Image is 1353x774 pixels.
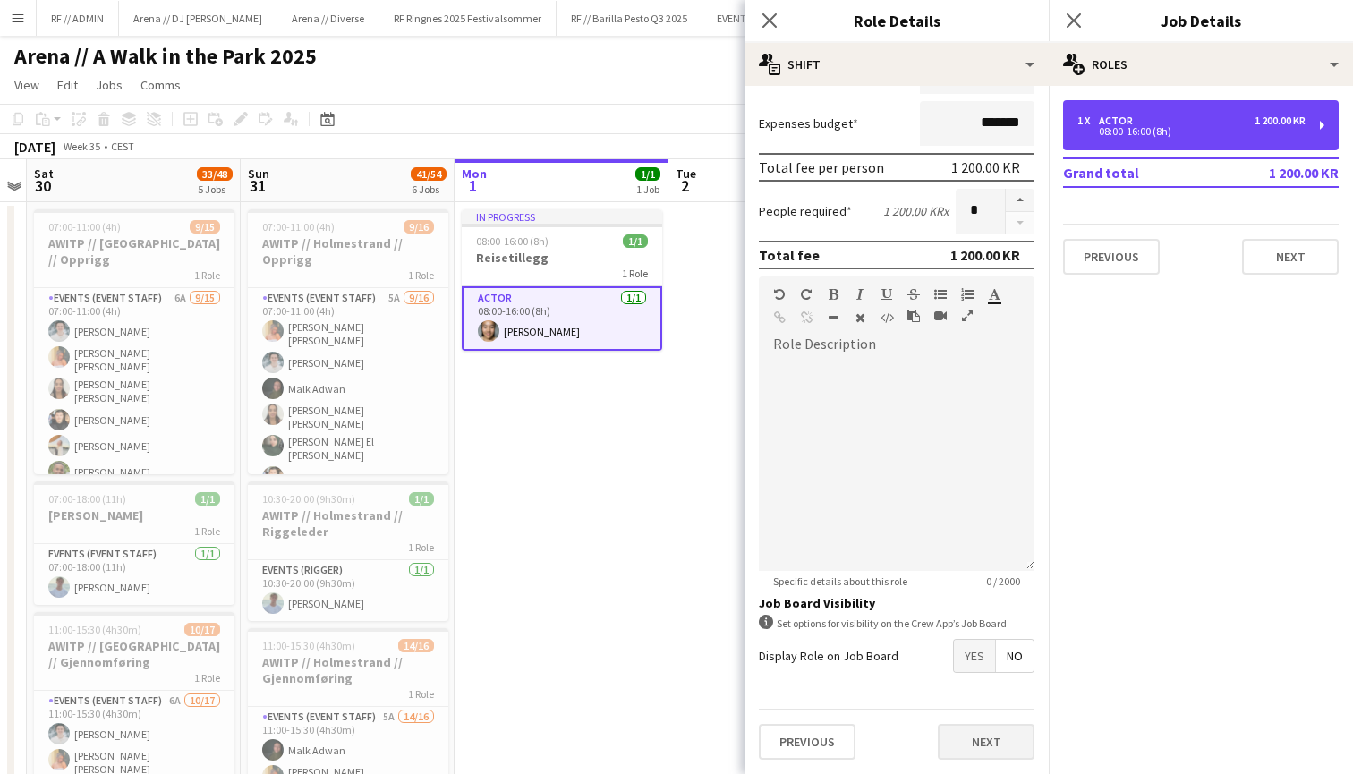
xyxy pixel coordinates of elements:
span: 30 [31,175,54,196]
a: View [7,73,47,97]
a: Jobs [89,73,130,97]
span: 1 Role [194,524,220,538]
button: Insert video [934,309,947,323]
button: Text Color [988,287,1000,302]
button: EVENT - LED - Toro [702,1,813,36]
button: RF Ringnes 2025 Festivalsommer [379,1,557,36]
button: Unordered List [934,287,947,302]
span: 1 [459,175,487,196]
span: 2 [673,175,696,196]
h3: [PERSON_NAME] [34,507,234,523]
span: 41/54 [411,167,447,181]
button: RF // ADMIN [37,1,119,36]
button: HTML Code [881,310,893,325]
span: Sun [248,166,269,182]
div: 1 200.00 KR [951,158,1020,176]
span: 1 Role [194,268,220,282]
app-job-card: In progress08:00-16:00 (8h)1/1Reisetillegg1 RoleActor1/108:00-16:00 (8h)[PERSON_NAME] [462,209,662,351]
span: 1 Role [622,267,648,280]
h3: Job Details [1049,9,1353,32]
button: Undo [773,287,786,302]
app-card-role: Events (Rigger)1/110:30-20:00 (9h30m)[PERSON_NAME] [248,560,448,621]
span: 1 Role [194,671,220,685]
td: Grand total [1063,158,1226,187]
div: 1 x [1077,115,1099,127]
span: 1/1 [623,234,648,248]
span: 11:00-15:30 (4h30m) [48,623,141,636]
h3: Role Details [745,9,1049,32]
div: Actor [1099,115,1140,127]
app-card-role: Events (Event Staff)1/107:00-18:00 (11h)[PERSON_NAME] [34,544,234,605]
span: 9/15 [190,220,220,234]
span: Specific details about this role [759,574,922,588]
div: CEST [111,140,134,153]
span: 14/16 [398,639,434,652]
div: 08:00-16:00 (8h) [1077,127,1306,136]
div: [DATE] [14,138,55,156]
span: 1 Role [408,540,434,554]
app-card-role: Events (Event Staff)5A9/1607:00-11:00 (4h)[PERSON_NAME] [PERSON_NAME][PERSON_NAME]Malk Adwan[PERS... [248,288,448,754]
span: Sat [34,166,54,182]
a: Comms [133,73,188,97]
button: Bold [827,287,839,302]
button: RF // Barilla Pesto Q3 2025 [557,1,702,36]
span: Mon [462,166,487,182]
button: Next [1242,239,1339,275]
div: 1 Job [636,183,659,196]
div: Roles [1049,43,1353,86]
app-job-card: 07:00-18:00 (11h)1/1[PERSON_NAME]1 RoleEvents (Event Staff)1/107:00-18:00 (11h)[PERSON_NAME] [34,481,234,605]
span: 1/1 [635,167,660,181]
h3: Job Board Visibility [759,595,1034,611]
button: Redo [800,287,813,302]
button: Ordered List [961,287,974,302]
div: Set options for visibility on the Crew App’s Job Board [759,615,1034,632]
button: Next [938,724,1034,760]
span: 1 Role [408,268,434,282]
span: 33/48 [197,167,233,181]
span: Edit [57,77,78,93]
span: Jobs [96,77,123,93]
span: 9/16 [404,220,434,234]
h3: AWITP // [GEOGRAPHIC_DATA] // Opprigg [34,235,234,268]
div: 1 200.00 KR [950,246,1020,264]
h3: AWITP // Holmestrand // Gjennomføring [248,654,448,686]
label: People required [759,203,852,219]
span: View [14,77,39,93]
span: 11:00-15:30 (4h30m) [262,639,355,652]
span: Comms [140,77,181,93]
h3: AWITP // Holmestrand // Riggeleder [248,507,448,540]
div: 6 Jobs [412,183,446,196]
div: Shift [745,43,1049,86]
h3: AWITP // [GEOGRAPHIC_DATA] // Gjennomføring [34,638,234,670]
div: 1 200.00 KR x [883,203,949,219]
span: 10:30-20:00 (9h30m) [262,492,355,506]
button: Strikethrough [907,287,920,302]
app-card-role: Actor1/108:00-16:00 (8h)[PERSON_NAME] [462,286,662,351]
a: Edit [50,73,85,97]
div: 1 200.00 KR [1255,115,1306,127]
button: Italic [854,287,866,302]
span: 07:00-11:00 (4h) [262,220,335,234]
app-card-role: Events (Event Staff)6A9/1507:00-11:00 (4h)[PERSON_NAME][PERSON_NAME] [PERSON_NAME][PERSON_NAME] [... [34,288,234,723]
td: 1 200.00 KR [1226,158,1339,187]
h3: AWITP // Holmestrand // Opprigg [248,235,448,268]
button: Previous [759,724,855,760]
h3: Reisetillegg [462,250,662,266]
span: 1/1 [409,492,434,506]
div: In progress [462,209,662,224]
span: 10/17 [184,623,220,636]
div: Total fee per person [759,158,884,176]
h1: Arena // A Walk in the Park 2025 [14,43,317,70]
button: Arena // Diverse [277,1,379,36]
app-job-card: 07:00-11:00 (4h)9/16AWITP // Holmestrand // Opprigg1 RoleEvents (Event Staff)5A9/1607:00-11:00 (4... [248,209,448,474]
span: 1 Role [408,687,434,701]
span: 31 [245,175,269,196]
app-job-card: 07:00-11:00 (4h)9/15AWITP // [GEOGRAPHIC_DATA] // Opprigg1 RoleEvents (Event Staff)6A9/1507:00-11... [34,209,234,474]
label: Expenses budget [759,115,858,132]
label: Display Role on Job Board [759,648,898,664]
div: Total fee [759,246,820,264]
button: Paste as plain text [907,309,920,323]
